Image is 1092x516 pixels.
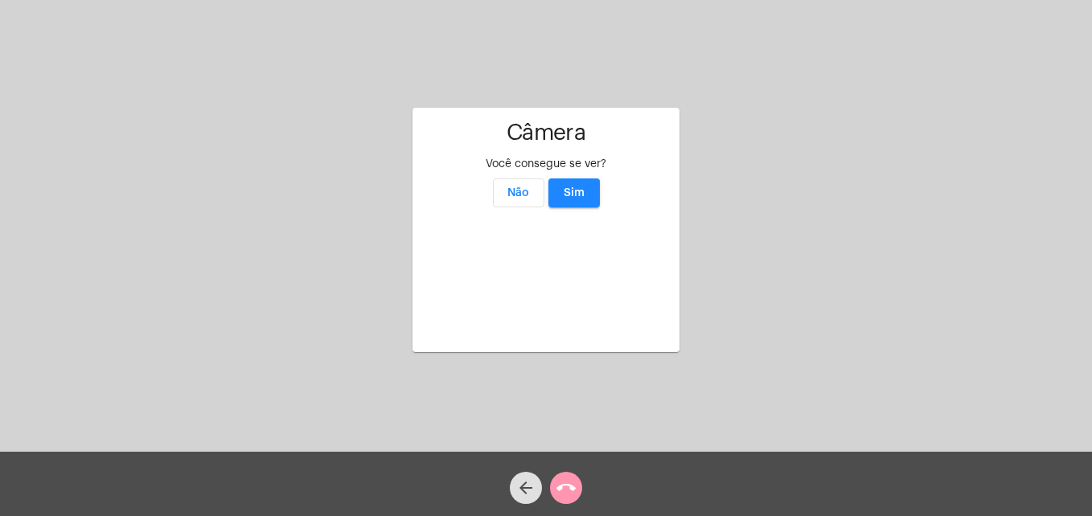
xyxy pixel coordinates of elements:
mat-icon: call_end [556,478,576,498]
button: Sim [548,178,600,207]
h1: Câmera [425,121,667,145]
span: Você consegue se ver? [486,158,606,170]
span: Não [507,187,529,199]
span: Sim [564,187,585,199]
button: Não [493,178,544,207]
mat-icon: arrow_back [516,478,536,498]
